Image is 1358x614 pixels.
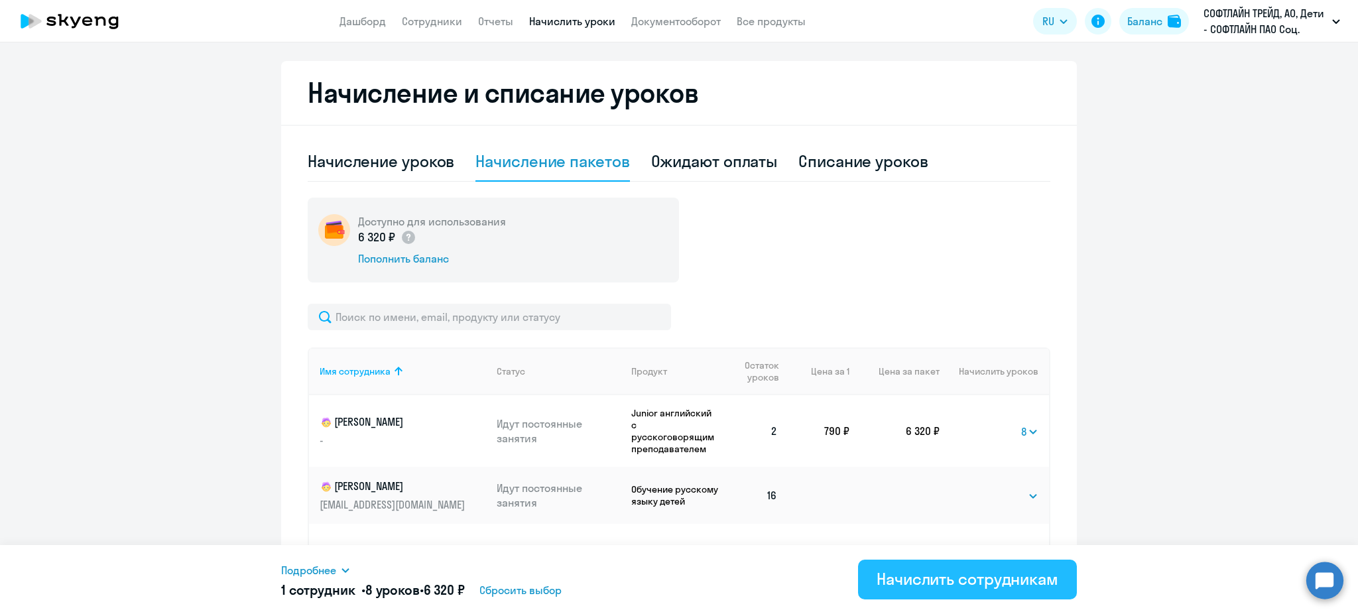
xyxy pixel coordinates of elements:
span: Сбросить выбор [479,582,562,598]
p: Идут постоянные занятия [497,481,621,510]
p: [EMAIL_ADDRESS][DOMAIN_NAME] [320,497,468,512]
th: Цена за 1 [788,347,849,395]
h5: 1 сотрудник • • [281,581,465,599]
div: Остаток уроков [731,359,788,383]
td: 790 ₽ [788,395,849,467]
div: Статус [497,365,621,377]
div: Начислить сотрудникам [877,568,1058,589]
a: Сотрудники [402,15,462,28]
span: Подробнее [281,562,336,578]
img: wallet-circle.png [318,214,350,246]
div: Продукт [631,365,667,377]
td: 6 320 ₽ [849,395,940,467]
div: Имя сотрудника [320,365,391,377]
p: - [320,433,468,448]
button: RU [1033,8,1077,34]
span: RU [1042,13,1054,29]
a: Начислить уроки [529,15,615,28]
img: child [320,416,333,429]
a: Все продукты [737,15,806,28]
div: Имя сотрудника [320,365,486,377]
a: Отчеты [478,15,513,28]
div: Баланс [1127,13,1162,29]
p: [PERSON_NAME] [320,414,468,430]
a: child[PERSON_NAME][EMAIL_ADDRESS][DOMAIN_NAME] [320,479,486,512]
td: 16 [721,467,788,524]
a: Документооборот [631,15,721,28]
button: Балансbalance [1119,8,1189,34]
div: Статус [497,365,525,377]
img: child [320,480,333,493]
th: Начислить уроков [940,347,1049,395]
div: Ожидают оплаты [651,151,778,172]
p: Обучение русскому языку детей [631,483,721,507]
h2: Начисление и списание уроков [308,77,1050,109]
p: СОФТЛАЙН ТРЕЙД, АО, Дети - СОФТЛАЙН ПАО Соц. пакет [1204,5,1327,37]
h5: Доступно для использования [358,214,506,229]
th: Цена за пакет [849,347,940,395]
input: Поиск по имени, email, продукту или статусу [308,304,671,330]
span: 6 320 ₽ [424,582,465,598]
td: 2 [721,395,788,467]
span: 8 уроков [365,582,420,598]
p: 6 320 ₽ [358,229,416,246]
div: Пополнить баланс [358,251,506,266]
p: [PERSON_NAME] [320,479,468,495]
div: Начисление уроков [308,151,454,172]
div: Продукт [631,365,721,377]
button: СОФТЛАЙН ТРЕЙД, АО, Дети - СОФТЛАЙН ПАО Соц. пакет [1197,5,1347,37]
a: Дашборд [339,15,386,28]
div: Начисление пакетов [475,151,629,172]
a: child[PERSON_NAME]- [320,414,486,448]
div: Списание уроков [798,151,928,172]
span: Остаток уроков [731,359,778,383]
p: Идут постоянные занятия [497,416,621,446]
img: balance [1168,15,1181,28]
button: Начислить сотрудникам [858,560,1077,599]
p: Junior английский с русскоговорящим преподавателем [631,407,721,455]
